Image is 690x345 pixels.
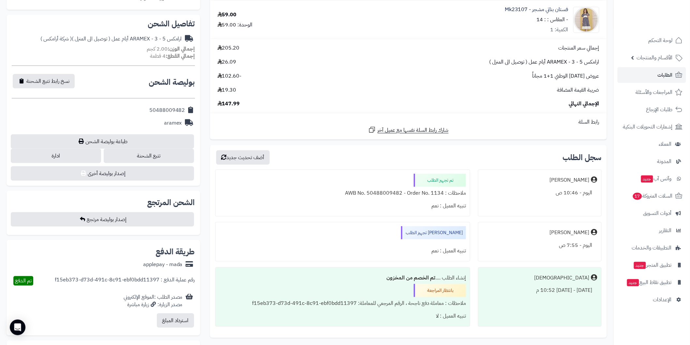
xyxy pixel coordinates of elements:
[219,310,466,322] div: تنبيه العميل : لا
[11,134,194,149] a: طباعة بوليصة الشحن
[641,175,653,183] span: جديد
[643,209,672,218] span: أدوات التسويق
[569,100,599,108] span: الإجمالي النهائي
[166,52,195,60] strong: إجمالي القطع:
[632,243,672,252] span: التطبيقات والخدمات
[649,36,673,45] span: لوحة التحكم
[618,292,686,307] a: الإعدادات
[26,77,69,85] span: نسخ رابط تتبع الشحنة
[618,188,686,204] a: السلات المتروكة17
[217,72,242,80] span: -102.60
[636,88,673,97] span: المراجعات والأسئلة
[640,174,672,183] span: وآتس آب
[104,149,194,163] a: تتبع الشحنة
[55,276,195,286] div: رقم عملية الدفع : f15eb373-d73d-491c-8c91-ebf0bdd11397
[618,275,686,290] a: تطبيق نقاط البيعجديد
[633,261,672,270] span: تطبيق المتجر
[15,277,32,285] span: تم الدفع
[618,205,686,221] a: أدوات التسويق
[217,44,240,52] span: 205.20
[532,72,599,80] span: عروض [DATE] الوطني 1+1 مجاناً
[550,26,568,34] div: الكمية: 1
[219,187,466,200] div: ملاحظات : AWB No. 50488009482 - Order No. 1134
[634,262,646,269] span: جديد
[124,301,183,308] div: مصدر الزيارة: زيارة مباشرة
[378,127,449,134] span: شارك رابط السلة نفسها مع عميل آخر
[147,199,195,206] h2: الشحن المرتجع
[550,229,590,236] div: [PERSON_NAME]
[657,157,672,166] span: المدونة
[618,171,686,187] a: وآتس آبجديد
[646,105,673,114] span: طلبات الإرجاع
[537,16,568,23] small: - المقاس : : 14
[12,20,195,28] h2: تفاصيل الشحن
[401,226,466,239] div: [PERSON_NAME] تجهيز الطلب
[143,261,183,268] div: applepay - mada
[149,78,195,86] h2: بوليصة الشحن
[618,102,686,117] a: طلبات الإرجاع
[550,176,590,184] div: [PERSON_NAME]
[13,74,75,88] button: نسخ رابط تتبع الشحنة
[213,118,604,126] div: رابط السلة
[659,226,672,235] span: التقارير
[482,187,597,199] div: اليوم - 10:46 ص
[534,274,590,282] div: [DEMOGRAPHIC_DATA]
[217,100,240,108] span: 147.99
[157,313,194,328] button: استرداد المبلغ
[618,154,686,169] a: المدونة
[618,119,686,135] a: إشعارات التحويلات البنكية
[414,284,466,297] div: بانتظار المراجعة
[164,119,182,127] div: aramex
[219,200,466,212] div: تنبيه العميل : نعم
[646,5,684,19] img: logo-2.png
[563,154,602,161] h3: سجل الطلب
[219,272,466,284] div: إنشاء الطلب ....
[156,248,195,256] h2: طريقة الدفع
[216,150,270,165] button: أضف تحديث جديد
[574,7,599,33] img: 1733584876-IMG_0860-90x90.jpeg
[489,58,599,66] span: ارامكس ARAMEX - 3 - 5 أيام عمل ( توصيل الى المنزل )
[10,320,25,335] div: Open Intercom Messenger
[217,11,237,19] div: 59.00
[659,140,672,149] span: العملاء
[653,295,672,304] span: الإعدادات
[219,297,466,310] div: ملاحظات : معاملة دفع ناجحة ، الرقم المرجعي للمعاملة: f15eb373-d73d-491c-8c91-ebf0bdd11397
[618,84,686,100] a: المراجعات والأسئلة
[559,44,599,52] span: إجمالي سعر المنتجات
[557,86,599,94] span: ضريبة القيمة المضافة
[658,70,673,80] span: الطلبات
[618,136,686,152] a: العملاء
[150,52,195,60] small: 4 قطعة
[168,45,195,53] strong: إجمالي الوزن:
[124,293,183,308] div: مصدر الطلب :الموقع الإلكتروني
[217,58,236,66] span: 26.09
[219,245,466,257] div: تنبيه العميل : نعم
[40,35,182,43] div: ارامكس ARAMEX - 3 - 5 أيام عمل ( توصيل الى المنزل )
[414,174,466,187] div: تم تجهيز الطلب
[632,191,673,201] span: السلات المتروكة
[368,126,449,134] a: شارك رابط السلة نفسها مع عميل آخر
[386,274,435,282] b: تم الخصم من المخزون
[40,35,72,43] span: ( شركة أرامكس )
[623,122,673,131] span: إشعارات التحويلات البنكية
[618,240,686,256] a: التطبيقات والخدمات
[627,279,639,286] span: جديد
[637,53,673,62] span: الأقسام والمنتجات
[618,33,686,48] a: لوحة التحكم
[618,257,686,273] a: تطبيق المتجرجديد
[626,278,672,287] span: تطبيق نقاط البيع
[11,149,101,163] a: ادارة
[217,21,253,29] div: الوحدة: 59.00
[633,193,642,200] span: 17
[217,86,236,94] span: 19.30
[482,284,597,297] div: [DATE] - [DATE] 10:52 م
[505,6,568,13] a: فستان بناتي مشجر - Mk23107
[147,45,195,53] small: 2.00 كجم
[149,107,185,114] div: 50488009482
[482,239,597,252] div: اليوم - 7:55 ص
[618,223,686,238] a: التقارير
[11,212,194,227] button: إصدار بوليصة مرتجع
[11,166,194,181] button: إصدار بوليصة أخرى
[618,67,686,83] a: الطلبات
